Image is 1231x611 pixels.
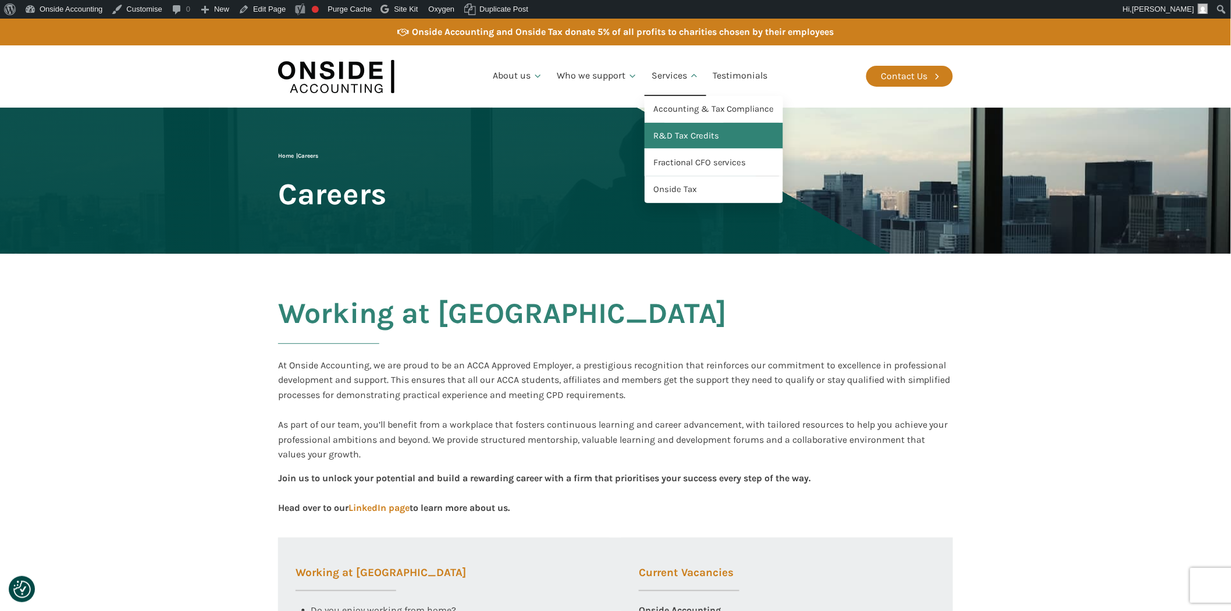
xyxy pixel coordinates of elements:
[298,152,318,159] span: Careers
[645,123,783,150] a: R&D Tax Credits
[278,152,318,159] span: |
[296,567,466,591] h3: Working at [GEOGRAPHIC_DATA]
[1132,5,1194,13] span: [PERSON_NAME]
[866,66,953,87] a: Contact Us
[706,56,775,96] a: Testimonials
[645,176,783,203] a: Onside Tax
[278,178,386,210] span: Careers
[312,6,319,13] div: Focus keyphrase not set
[278,471,810,514] div: Join us to unlock your potential and build a rewarding career with a firm that prioritises your s...
[639,567,739,591] h3: Current Vacancies
[486,56,550,96] a: About us
[348,502,410,513] a: LinkedIn page
[394,5,418,13] span: Site Kit
[645,56,706,96] a: Services
[645,96,783,123] a: Accounting & Tax Compliance
[645,150,783,176] a: Fractional CFO services
[13,581,31,598] img: Revisit consent button
[881,69,927,84] div: Contact Us
[278,54,394,99] img: Onside Accounting
[550,56,645,96] a: Who we support
[278,297,727,358] h2: Working at [GEOGRAPHIC_DATA]
[13,581,31,598] button: Consent Preferences
[412,24,834,40] div: Onside Accounting and Onside Tax donate 5% of all profits to charities chosen by their employees
[278,152,294,159] a: Home
[278,358,953,462] div: At Onside Accounting, we are proud to be an ACCA Approved Employer, a prestigious recognition tha...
